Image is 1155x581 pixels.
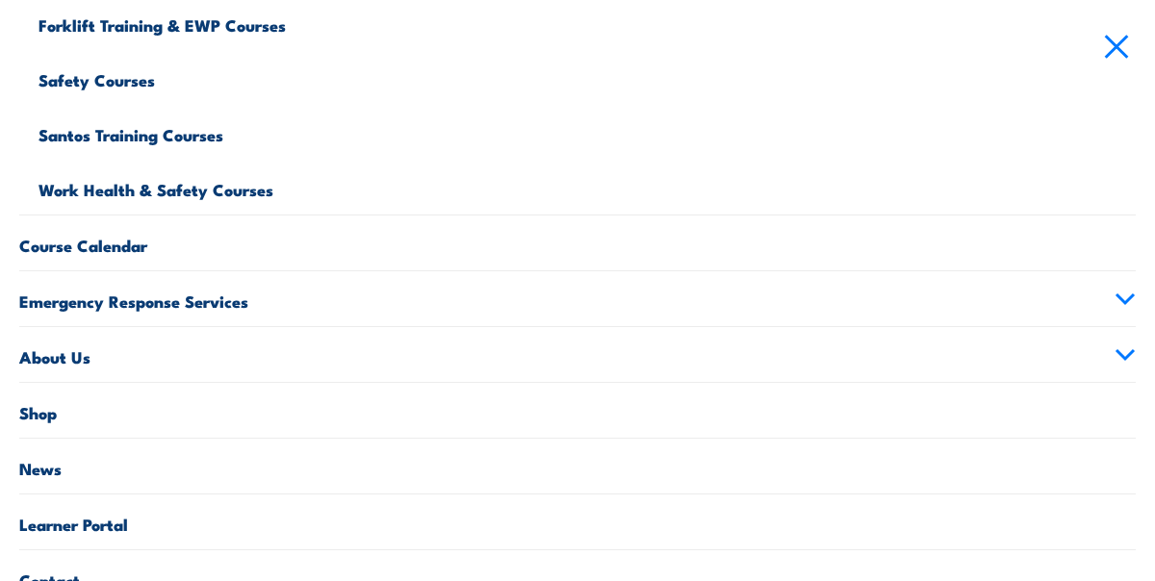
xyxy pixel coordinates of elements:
a: News [19,439,1136,493]
a: Safety Courses [38,50,1136,105]
a: Learner Portal [19,494,1136,549]
a: Work Health & Safety Courses [38,160,1136,215]
a: Shop [19,383,1136,438]
a: Emergency Response Services [19,271,1136,326]
a: Course Calendar [19,215,1136,270]
a: About Us [19,327,1136,382]
a: Santos Training Courses [38,105,1136,160]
